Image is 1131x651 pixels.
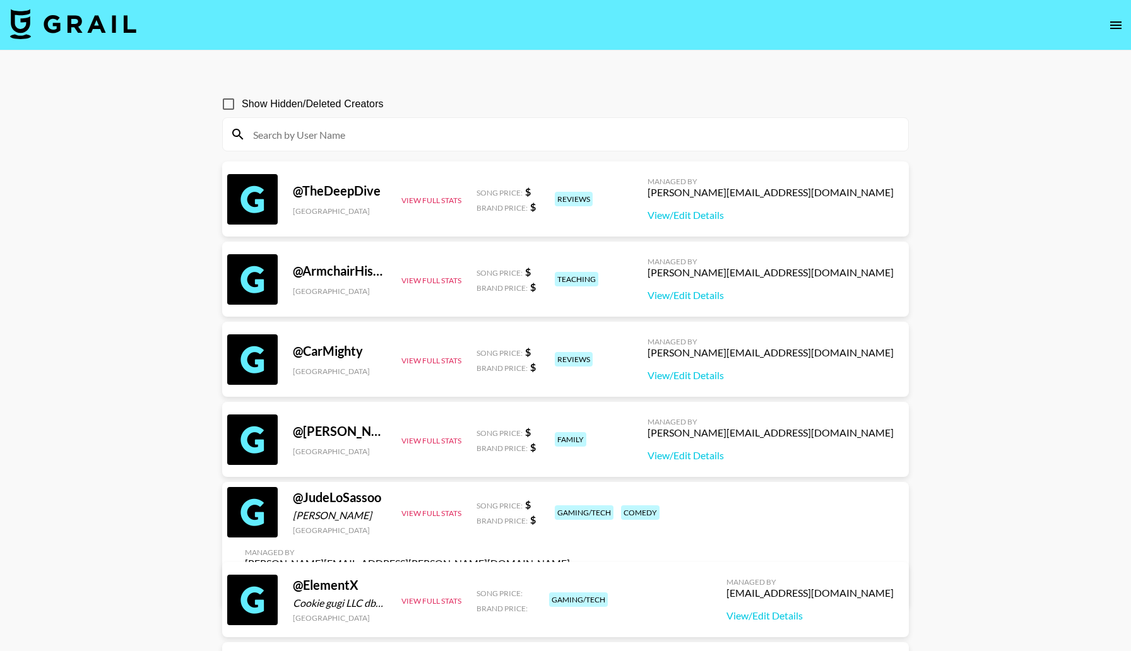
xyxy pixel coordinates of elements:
[530,281,536,293] strong: $
[555,432,586,447] div: family
[648,209,894,221] a: View/Edit Details
[525,498,531,510] strong: $
[293,367,386,376] div: [GEOGRAPHIC_DATA]
[293,577,386,593] div: @ ElementX
[293,509,386,522] div: [PERSON_NAME]
[477,443,528,453] span: Brand Price:
[293,490,386,505] div: @ JudeLoSassoo
[648,337,894,346] div: Managed By
[477,188,523,197] span: Song Price:
[726,587,894,599] div: [EMAIL_ADDRESS][DOMAIN_NAME]
[555,272,598,286] div: teaching
[401,196,461,205] button: View Full Stats
[648,289,894,302] a: View/Edit Details
[477,348,523,358] span: Song Price:
[530,441,536,453] strong: $
[477,363,528,373] span: Brand Price:
[555,352,593,367] div: reviews
[293,447,386,456] div: [GEOGRAPHIC_DATA]
[401,508,461,518] button: View Full Stats
[530,513,536,525] strong: $
[293,613,386,623] div: [GEOGRAPHIC_DATA]
[525,346,531,358] strong: $
[648,369,894,382] a: View/Edit Details
[293,525,386,535] div: [GEOGRAPHIC_DATA]
[648,266,894,279] div: [PERSON_NAME][EMAIL_ADDRESS][DOMAIN_NAME]
[525,266,531,278] strong: $
[477,428,523,438] span: Song Price:
[293,263,386,279] div: @ ArmchairHistorian
[648,417,894,426] div: Managed By
[726,609,894,622] a: View/Edit Details
[1103,13,1128,38] button: open drawer
[477,589,523,598] span: Song Price:
[555,505,613,520] div: gaming/tech
[648,177,894,186] div: Managed By
[648,346,894,359] div: [PERSON_NAME][EMAIL_ADDRESS][DOMAIN_NAME]
[621,505,660,520] div: comedy
[477,203,528,213] span: Brand Price:
[293,597,386,609] div: Cookie gugi LLC dba Element X
[549,592,608,607] div: gaming/tech
[245,557,570,570] div: [PERSON_NAME][EMAIL_ADDRESS][PERSON_NAME][DOMAIN_NAME]
[477,516,528,525] span: Brand Price:
[293,286,386,296] div: [GEOGRAPHIC_DATA]
[648,257,894,266] div: Managed By
[525,426,531,438] strong: $
[293,183,386,199] div: @ TheDeepDive
[530,361,536,373] strong: $
[245,548,570,557] div: Managed By
[293,343,386,359] div: @ CarMighty
[477,283,528,293] span: Brand Price:
[401,596,461,606] button: View Full Stats
[555,192,593,206] div: reviews
[401,436,461,445] button: View Full Stats
[477,268,523,278] span: Song Price:
[648,449,894,462] a: View/Edit Details
[401,276,461,285] button: View Full Stats
[10,9,136,39] img: Grail Talent
[401,356,461,365] button: View Full Stats
[246,124,901,144] input: Search by User Name
[242,97,384,112] span: Show Hidden/Deleted Creators
[525,185,531,197] strong: $
[648,426,894,439] div: [PERSON_NAME][EMAIL_ADDRESS][DOMAIN_NAME]
[293,206,386,216] div: [GEOGRAPHIC_DATA]
[477,604,528,613] span: Brand Price:
[648,186,894,199] div: [PERSON_NAME][EMAIL_ADDRESS][DOMAIN_NAME]
[293,423,386,439] div: @ [PERSON_NAME]
[726,577,894,587] div: Managed By
[530,201,536,213] strong: $
[477,501,523,510] span: Song Price:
